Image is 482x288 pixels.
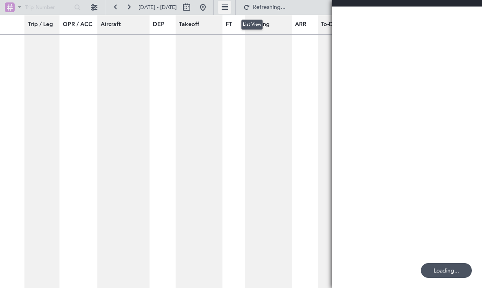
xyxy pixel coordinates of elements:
span: Trip / Leg [28,20,53,29]
div: List View [241,20,263,30]
div: Loading... [421,263,472,278]
span: [DATE] - [DATE] [139,4,177,11]
span: DEP [153,20,165,29]
span: Aircraft [101,20,121,29]
span: FT [226,20,232,29]
span: To-Dos [321,20,339,29]
span: OPR / ACC [63,20,92,29]
span: Takeoff [179,20,199,29]
button: Refreshing... [240,1,288,14]
span: ARR [295,20,306,29]
span: Refreshing... [252,4,286,10]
